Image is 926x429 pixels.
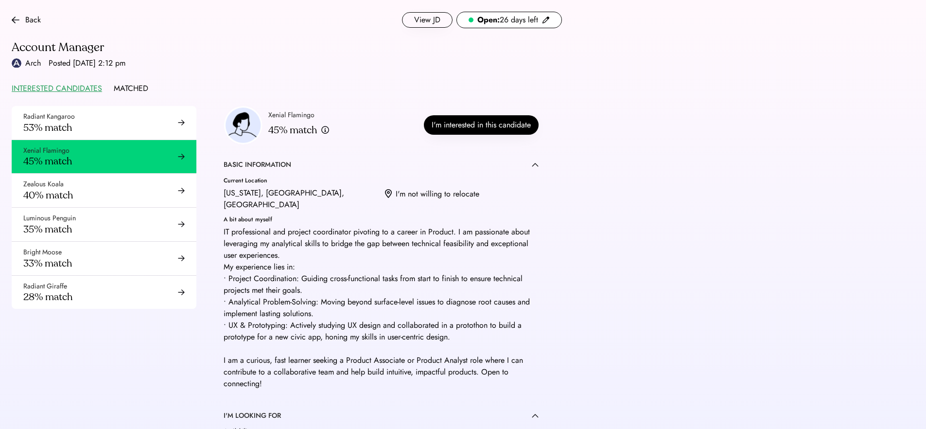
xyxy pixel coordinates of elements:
[12,83,102,94] div: INTERESTED CANDIDATES
[321,125,330,135] img: info.svg
[402,12,453,28] button: View JD
[268,124,317,136] div: 45% match
[114,83,148,94] div: MATCHED
[178,153,185,160] img: arrow-right-black.svg
[178,119,185,126] img: arrow-right-black.svg
[178,255,185,262] img: arrow-right-black.svg
[385,189,392,199] img: location.svg
[23,179,64,189] div: Zealous Koala
[23,223,72,235] div: 35% match
[23,214,76,223] div: Luminous Penguin
[23,155,72,167] div: 45% match
[542,16,550,24] img: pencil-black.svg
[477,14,500,25] strong: Open:
[23,122,72,134] div: 53% match
[178,187,185,194] img: arrow-right-black.svg
[224,187,377,211] div: [US_STATE], [GEOGRAPHIC_DATA], [GEOGRAPHIC_DATA]
[23,257,72,269] div: 33% match
[23,189,73,201] div: 40% match
[532,413,539,418] img: caret-up.svg
[224,160,291,170] div: BASIC INFORMATION
[12,16,19,24] img: arrow-back.svg
[224,411,281,421] div: I'M LOOKING FOR
[224,226,539,390] div: IT professional and project coordinator pivoting to a career in Product. I am passionate about le...
[12,58,21,68] img: Logo_Blue_1.png
[224,216,539,222] div: A bit about myself
[49,57,125,69] div: Posted [DATE] 2:12 pm
[532,162,539,167] img: caret-up.svg
[23,146,70,156] div: Xenial Flamingo
[12,40,562,55] div: Account Manager
[23,112,75,122] div: Radiant Kangaroo
[25,14,41,26] div: Back
[396,188,479,200] div: I'm not willing to relocate
[424,115,539,135] button: I'm interested in this candidate
[23,291,72,303] div: 28% match
[178,221,185,228] img: arrow-right-black.svg
[25,57,41,69] div: Arch
[477,14,538,26] div: 26 days left
[23,248,62,257] div: Bright Moose
[224,106,262,144] img: employer-headshot-placeholder.png
[268,110,314,120] div: Xenial Flamingo
[224,178,377,183] div: Current Location
[23,282,67,291] div: Radiant Giraffe
[178,289,185,296] img: arrow-right-black.svg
